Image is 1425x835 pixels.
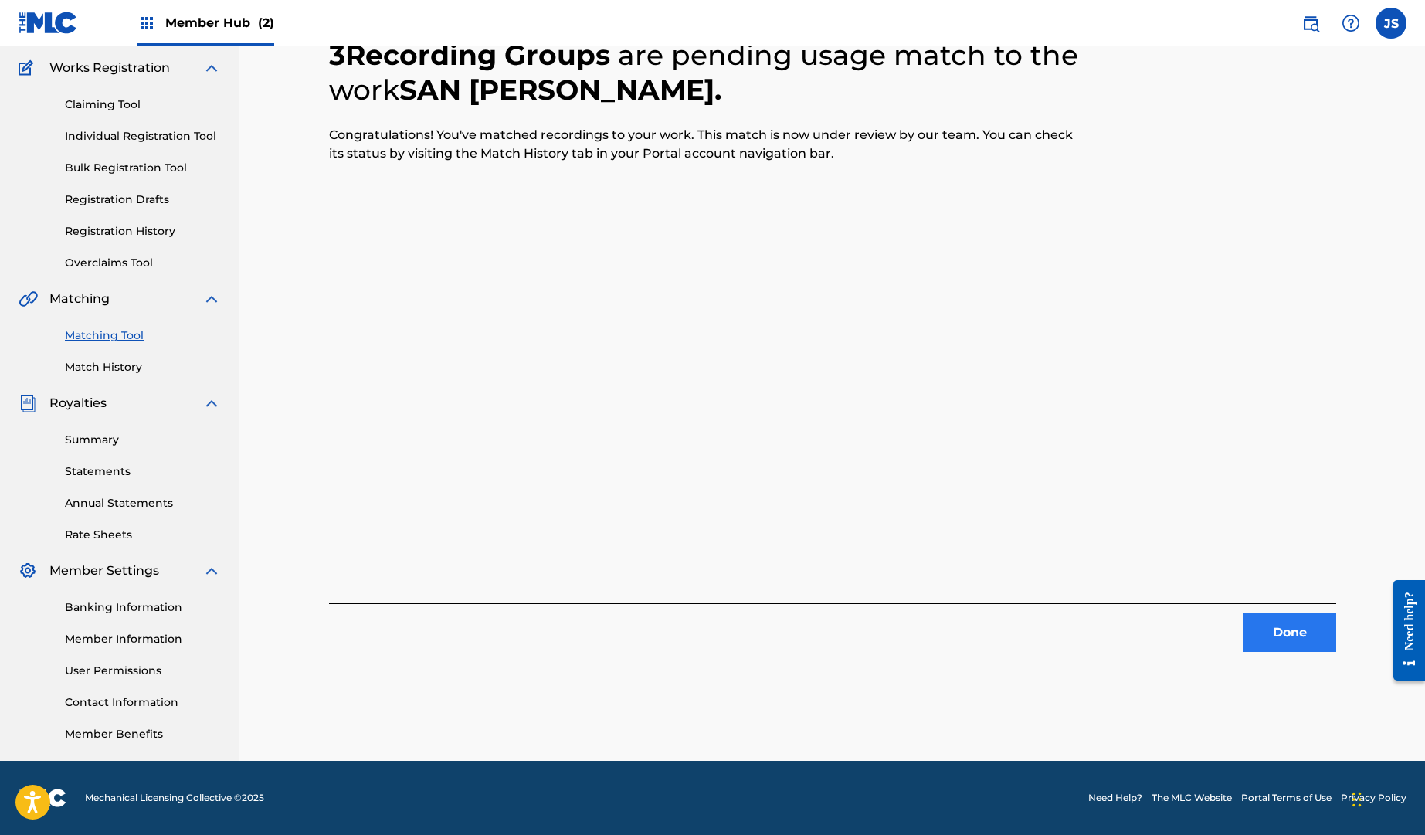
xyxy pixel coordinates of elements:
[1335,8,1366,39] div: Help
[19,394,37,412] img: Royalties
[258,15,274,30] span: (2)
[65,631,221,647] a: Member Information
[1295,8,1326,39] a: Public Search
[65,495,221,511] a: Annual Statements
[85,791,264,805] span: Mechanical Licensing Collective © 2025
[329,38,1078,107] span: are pending usage match to the work
[19,59,39,77] img: Works Registration
[49,562,159,580] span: Member Settings
[1301,14,1320,32] img: search
[165,14,274,32] span: Member Hub
[65,255,221,271] a: Overclaims Tool
[65,359,221,375] a: Match History
[65,160,221,176] a: Bulk Registration Tool
[49,290,110,308] span: Matching
[202,59,221,77] img: expand
[1342,14,1360,32] img: help
[65,128,221,144] a: Individual Registration Tool
[65,223,221,239] a: Registration History
[65,527,221,543] a: Rate Sheets
[19,789,66,807] img: logo
[65,599,221,616] a: Banking Information
[202,290,221,308] img: expand
[65,663,221,679] a: User Permissions
[65,328,221,344] a: Matching Tool
[65,97,221,113] a: Claiming Tool
[1088,791,1142,805] a: Need Help?
[329,38,1084,107] h2: 3 Recording Groups SAN [PERSON_NAME] .
[19,562,37,580] img: Member Settings
[1152,791,1232,805] a: The MLC Website
[1382,568,1425,692] iframe: Resource Center
[1243,613,1336,652] button: Done
[329,126,1084,163] p: Congratulations! You've matched recordings to your work. This match is now under review by our te...
[19,290,38,308] img: Matching
[49,394,107,412] span: Royalties
[19,12,78,34] img: MLC Logo
[65,192,221,208] a: Registration Drafts
[202,394,221,412] img: expand
[65,432,221,448] a: Summary
[1352,776,1362,823] div: Drag
[49,59,170,77] span: Works Registration
[1376,8,1406,39] div: User Menu
[1241,791,1332,805] a: Portal Terms of Use
[1348,761,1425,835] iframe: Chat Widget
[65,694,221,711] a: Contact Information
[137,14,156,32] img: Top Rightsholders
[202,562,221,580] img: expand
[65,463,221,480] a: Statements
[65,726,221,742] a: Member Benefits
[1341,791,1406,805] a: Privacy Policy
